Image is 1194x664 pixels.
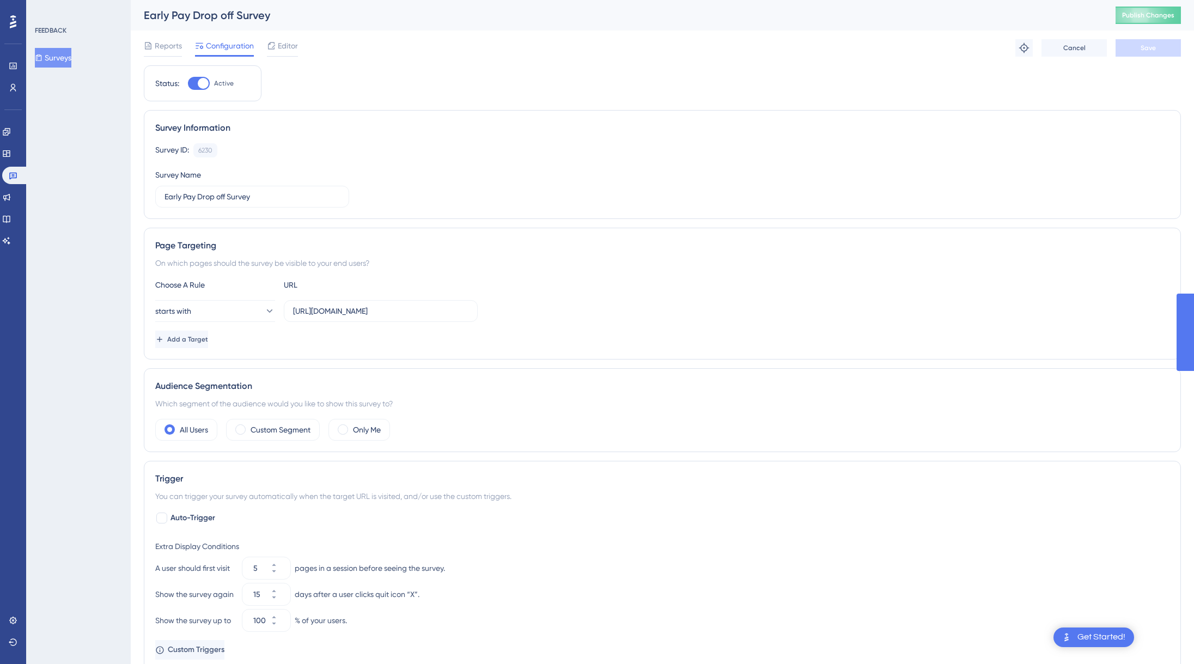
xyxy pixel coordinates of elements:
[278,39,298,52] span: Editor
[155,640,224,660] button: Custom Triggers
[170,511,215,525] span: Auto-Trigger
[1148,621,1181,654] iframe: UserGuiding AI Assistant Launcher
[155,588,238,601] div: Show the survey again
[1141,44,1156,52] span: Save
[293,305,468,317] input: yourwebsite.com/path
[155,77,179,90] div: Status:
[155,304,191,318] span: starts with
[155,300,275,322] button: starts with
[155,39,182,52] span: Reports
[155,239,1169,252] div: Page Targeting
[1053,628,1134,647] div: Open Get Started! checklist
[144,8,1088,23] div: Early Pay Drop off Survey
[214,79,234,88] span: Active
[155,397,1169,410] div: Which segment of the audience would you like to show this survey to?
[295,562,445,575] div: pages in a session before seeing the survey.
[198,146,212,155] div: 6230
[155,168,201,181] div: Survey Name
[155,143,189,157] div: Survey ID:
[35,26,66,35] div: FEEDBACK
[155,331,208,348] button: Add a Target
[155,472,1169,485] div: Trigger
[295,588,419,601] div: days after a user clicks quit icon “X”.
[165,191,340,203] input: Type your Survey name
[1060,631,1073,644] img: launcher-image-alternative-text
[155,278,275,291] div: Choose A Rule
[251,423,310,436] label: Custom Segment
[167,335,208,344] span: Add a Target
[180,423,208,436] label: All Users
[155,562,238,575] div: A user should first visit
[1063,44,1086,52] span: Cancel
[168,643,224,656] span: Custom Triggers
[155,257,1169,270] div: On which pages should the survey be visible to your end users?
[284,278,404,291] div: URL
[206,39,254,52] span: Configuration
[1122,11,1174,20] span: Publish Changes
[1116,7,1181,24] button: Publish Changes
[155,380,1169,393] div: Audience Segmentation
[353,423,381,436] label: Only Me
[1116,39,1181,57] button: Save
[155,121,1169,135] div: Survey Information
[35,48,71,68] button: Surveys
[1077,631,1125,643] div: Get Started!
[295,614,347,627] div: % of your users.
[155,614,238,627] div: Show the survey up to
[1041,39,1107,57] button: Cancel
[155,540,1169,553] div: Extra Display Conditions
[155,490,1169,503] div: You can trigger your survey automatically when the target URL is visited, and/or use the custom t...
